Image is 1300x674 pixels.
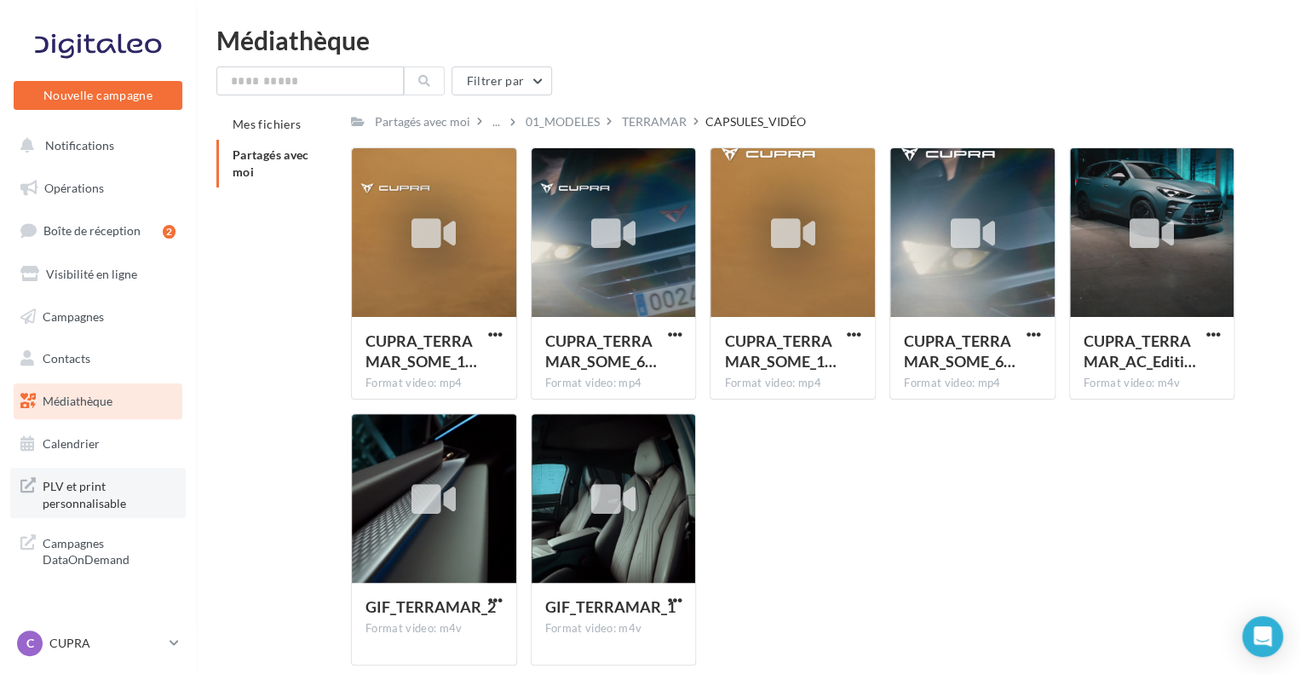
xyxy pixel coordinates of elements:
[10,170,186,206] a: Opérations
[724,331,836,371] span: CUPRA_TERRAMAR_SOME_15s_9x16_241105.mp4
[233,117,301,131] span: Mes fichiers
[45,138,114,153] span: Notifications
[43,475,175,511] span: PLV et print personnalisable
[545,376,682,391] div: Format video: mp4
[43,394,112,408] span: Médiathèque
[10,128,179,164] button: Notifications
[10,212,186,249] a: Boîte de réception2
[216,27,1280,53] div: Médiathèque
[10,256,186,292] a: Visibilité en ligne
[904,376,1041,391] div: Format video: mp4
[365,621,503,637] div: Format video: m4v
[14,81,182,110] button: Nouvelle campagne
[724,376,861,391] div: Format video: mp4
[43,308,104,323] span: Campagnes
[10,383,186,419] a: Médiathèque
[10,341,186,377] a: Contacts
[545,331,657,371] span: CUPRA_TERRAMAR_SOME_6s_1x1_V2_241105.mp4
[375,113,470,130] div: Partagés avec moi
[365,597,496,616] span: GIF_TERRAMAR_2
[43,436,100,451] span: Calendrier
[43,223,141,238] span: Boîte de réception
[1084,331,1196,371] span: CUPRA_TERRAMAR_AC_Edition
[365,376,503,391] div: Format video: mp4
[26,635,34,652] span: C
[10,525,186,575] a: Campagnes DataOnDemand
[43,532,175,568] span: Campagnes DataOnDemand
[44,181,104,195] span: Opérations
[14,627,182,660] a: C CUPRA
[46,267,137,281] span: Visibilité en ligne
[233,147,309,179] span: Partagés avec moi
[622,113,687,130] div: TERRAMAR
[1242,616,1283,657] div: Open Intercom Messenger
[452,66,552,95] button: Filtrer par
[705,113,806,130] div: CAPSULES_VIDÉO
[10,468,186,518] a: PLV et print personnalisable
[163,225,175,239] div: 2
[1084,376,1221,391] div: Format video: m4v
[49,635,163,652] p: CUPRA
[526,113,600,130] div: 01_MODELES
[10,426,186,462] a: Calendrier
[43,351,90,366] span: Contacts
[10,299,186,335] a: Campagnes
[545,621,682,637] div: Format video: m4v
[489,110,503,134] div: ...
[365,331,477,371] span: CUPRA_TERRAMAR_SOME_15s_1x1_241105.mp4
[545,597,676,616] span: GIF_TERRAMAR_1
[904,331,1015,371] span: CUPRA_TERRAMAR_SOME_6s_9x16_V2_241105.mp4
